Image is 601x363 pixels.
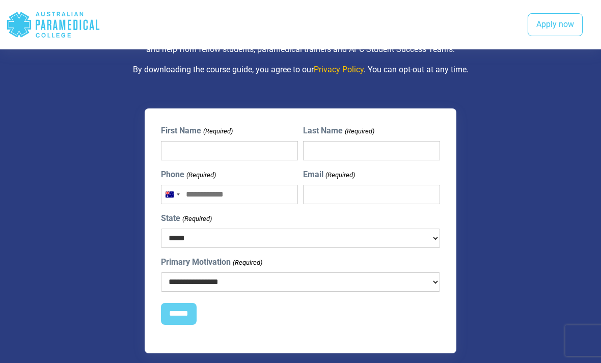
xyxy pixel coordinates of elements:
[161,212,211,225] label: State
[202,126,233,136] span: (Required)
[528,13,583,37] a: Apply now
[6,8,100,41] div: Australian Paramedical College
[314,65,364,74] a: Privacy Policy
[324,170,355,180] span: (Required)
[181,214,212,224] span: (Required)
[344,126,374,136] span: (Required)
[185,170,216,180] span: (Required)
[161,169,215,181] label: Phone
[303,169,354,181] label: Email
[161,185,183,204] button: Selected country
[303,125,374,137] label: Last Name
[232,258,262,268] span: (Required)
[161,125,232,137] label: First Name
[50,64,551,76] p: By downloading the course guide, you agree to our . You can opt-out at any time.
[161,256,262,268] label: Primary Motivation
